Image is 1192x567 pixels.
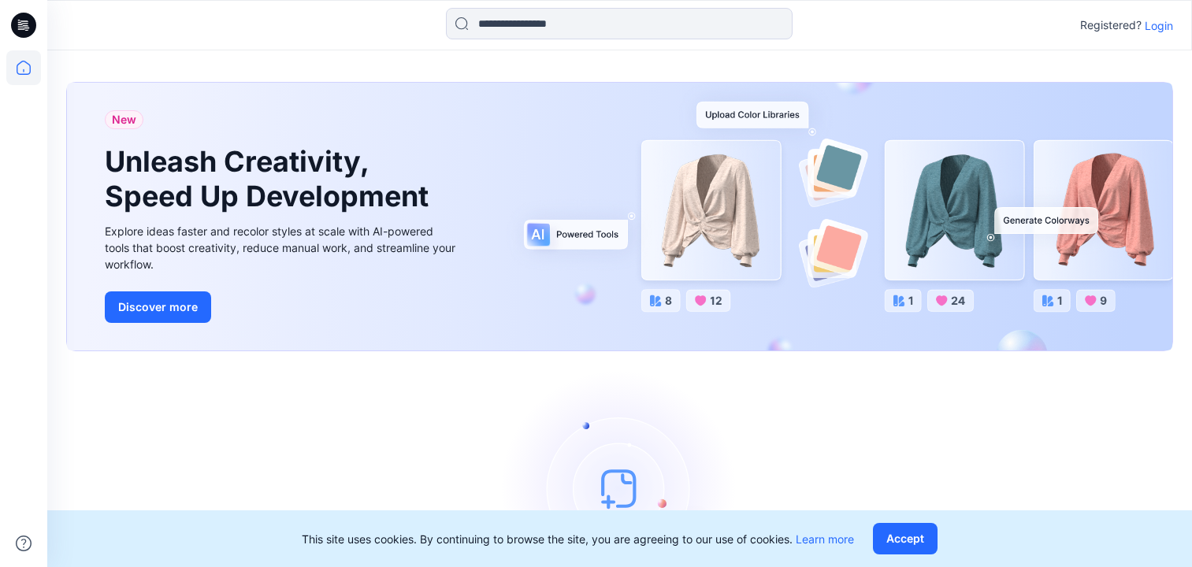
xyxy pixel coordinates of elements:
button: Accept [873,523,938,554]
button: Discover more [105,291,211,323]
p: This site uses cookies. By continuing to browse the site, you are agreeing to our use of cookies. [302,531,854,547]
div: Explore ideas faster and recolor styles at scale with AI-powered tools that boost creativity, red... [105,223,459,272]
a: Discover more [105,291,459,323]
p: Login [1145,17,1173,34]
a: Learn more [796,532,854,546]
h1: Unleash Creativity, Speed Up Development [105,145,436,213]
span: New [112,110,136,129]
p: Registered? [1080,16,1142,35]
